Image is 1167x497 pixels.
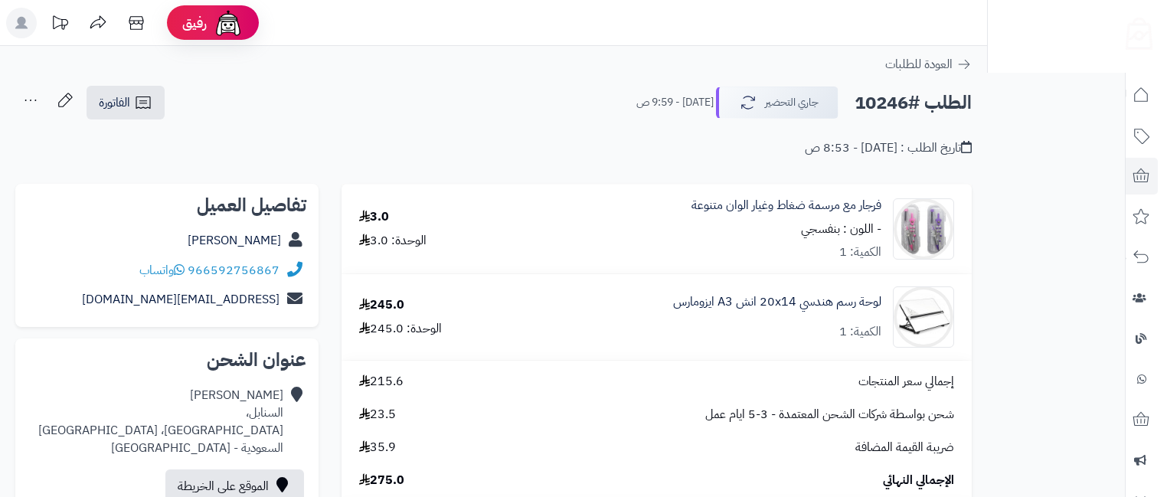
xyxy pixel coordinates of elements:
span: 35.9 [359,439,396,456]
span: رفيق [182,14,207,32]
span: الفاتورة [99,93,130,112]
a: [EMAIL_ADDRESS][DOMAIN_NAME] [82,290,279,309]
span: إجمالي سعر المنتجات [858,373,954,391]
h2: الطلب #10246 [855,87,972,119]
div: 245.0 [359,296,404,314]
small: [DATE] - 9:59 ص [636,95,714,110]
span: الإجمالي النهائي [883,472,954,489]
a: تحديثات المنصة [41,8,79,42]
a: الفاتورة [87,86,165,119]
a: العودة للطلبات [885,55,972,74]
span: 275.0 [359,472,404,489]
span: العودة للطلبات [885,55,953,74]
div: الوحدة: 3.0 [359,232,427,250]
span: 23.5 [359,406,396,423]
a: لوحة رسم هندسي 20x14 انش A3 ايزومارس [673,293,881,311]
a: فرجار مع مرسمة ضغاط وغيار الوان متنوعة [691,197,881,214]
a: 966592756867 [188,261,279,280]
button: جاري التحضير [716,87,838,119]
span: 215.6 [359,373,404,391]
div: [PERSON_NAME] السنابل، [GEOGRAPHIC_DATA]، [GEOGRAPHIC_DATA] السعودية - [GEOGRAPHIC_DATA] [38,387,283,456]
div: 3.0 [359,208,389,226]
small: - اللون : بنفسجي [801,220,881,238]
img: logo [1116,11,1152,50]
span: شحن بواسطة شركات الشحن المعتمدة - 3-5 ايام عمل [705,406,954,423]
div: تاريخ الطلب : [DATE] - 8:53 ص [805,139,972,157]
h2: تفاصيل العميل [28,196,306,214]
a: [PERSON_NAME] [188,231,281,250]
h2: عنوان الشحن [28,351,306,369]
div: الكمية: 1 [839,323,881,341]
div: الكمية: 1 [839,244,881,261]
img: TTM01_2048x-90x90.jpg [894,286,953,348]
img: WhatsApp%20Image%202020-06-07%20at%2021.56.45%20(1)-90x90.jpeg [894,198,953,260]
a: واتساب [139,261,185,280]
span: ضريبة القيمة المضافة [855,439,954,456]
img: ai-face.png [213,8,244,38]
div: الوحدة: 245.0 [359,320,442,338]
